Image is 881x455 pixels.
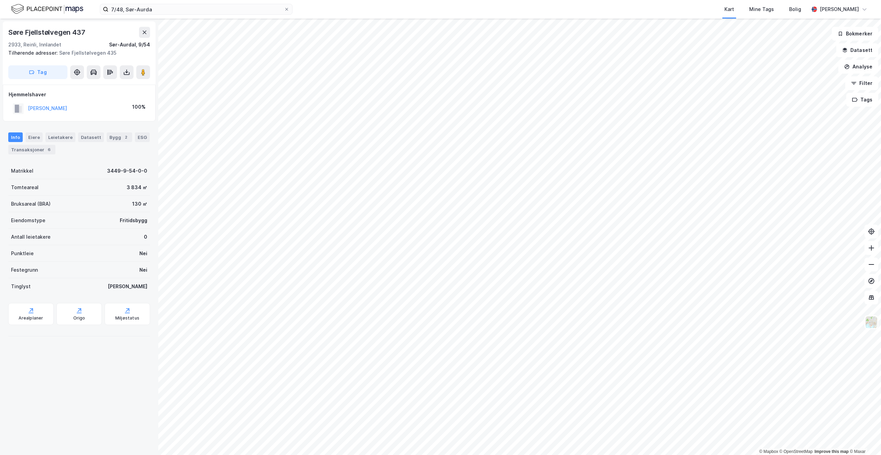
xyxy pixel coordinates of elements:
[11,266,38,274] div: Festegrunn
[108,282,147,291] div: [PERSON_NAME]
[109,41,150,49] div: Sør-Aurdal, 9/54
[865,316,878,329] img: Z
[11,183,39,192] div: Tomteareal
[11,167,33,175] div: Matrikkel
[127,183,147,192] div: 3 834 ㎡
[847,422,881,455] iframe: Chat Widget
[845,76,878,90] button: Filter
[139,249,147,258] div: Nei
[846,93,878,107] button: Tags
[8,50,59,56] span: Tilhørende adresser:
[838,60,878,74] button: Analyse
[8,27,86,38] div: Søre Fjellstølvegen 437
[115,315,139,321] div: Miljøstatus
[749,5,774,13] div: Mine Tags
[144,233,147,241] div: 0
[820,5,859,13] div: [PERSON_NAME]
[789,5,801,13] div: Bolig
[123,134,129,141] div: 2
[832,27,878,41] button: Bokmerker
[108,4,284,14] input: Søk på adresse, matrikkel, gårdeiere, leietakere eller personer
[8,41,61,49] div: 2933, Reinli, Innlandet
[11,249,34,258] div: Punktleie
[8,49,145,57] div: Søre Fjellstølvegen 435
[8,132,23,142] div: Info
[135,132,150,142] div: ESG
[815,449,849,454] a: Improve this map
[46,146,53,153] div: 6
[8,65,67,79] button: Tag
[724,5,734,13] div: Kart
[836,43,878,57] button: Datasett
[779,449,813,454] a: OpenStreetMap
[11,216,45,225] div: Eiendomstype
[120,216,147,225] div: Fritidsbygg
[45,132,75,142] div: Leietakere
[847,422,881,455] div: Kontrollprogram for chat
[11,282,31,291] div: Tinglyst
[11,200,51,208] div: Bruksareal (BRA)
[73,315,85,321] div: Origo
[132,200,147,208] div: 130 ㎡
[759,449,778,454] a: Mapbox
[107,167,147,175] div: 3449-9-54-0-0
[8,145,55,154] div: Transaksjoner
[19,315,43,321] div: Arealplaner
[11,233,51,241] div: Antall leietakere
[107,132,132,142] div: Bygg
[132,103,146,111] div: 100%
[11,3,83,15] img: logo.f888ab2527a4732fd821a326f86c7f29.svg
[139,266,147,274] div: Nei
[25,132,43,142] div: Eiere
[78,132,104,142] div: Datasett
[9,90,150,99] div: Hjemmelshaver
